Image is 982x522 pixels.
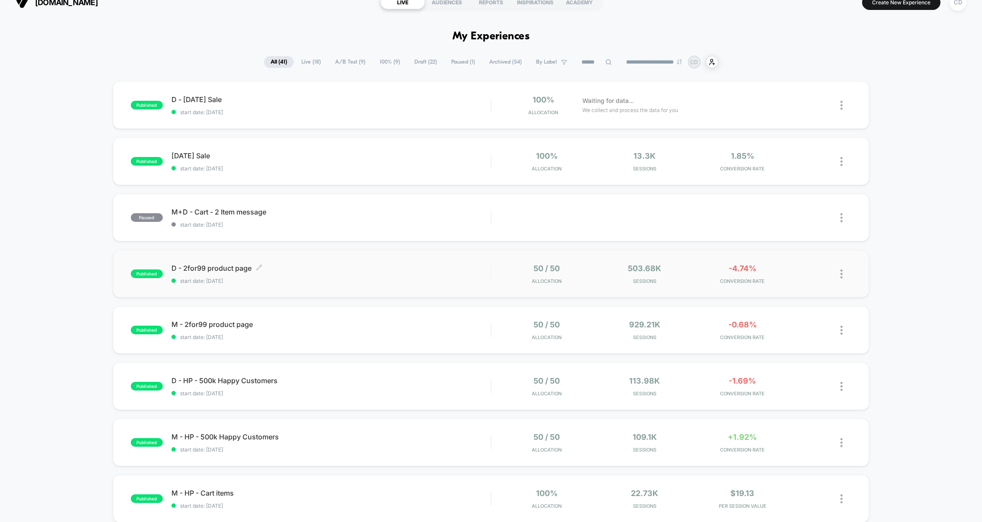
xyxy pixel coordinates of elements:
span: 929.21k [629,320,660,329]
span: start date: [DATE] [171,221,491,228]
span: CONVERSION RATE [696,166,789,172]
span: 50 / 50 [533,432,560,442]
img: close [840,157,843,166]
img: close [840,494,843,503]
span: Allocation [532,391,562,397]
span: start date: [DATE] [171,334,491,340]
span: CONVERSION RATE [696,447,789,453]
span: Sessions [598,334,691,340]
span: CONVERSION RATE [696,334,789,340]
span: 50 / 50 [533,320,560,329]
span: +1.92% [728,432,757,442]
span: Paused ( 1 ) [445,56,481,68]
img: close [840,269,843,279]
span: start date: [DATE] [171,390,491,397]
span: start date: [DATE] [171,109,491,115]
span: start date: [DATE] [171,165,491,172]
span: Waiting for data... [582,96,634,106]
img: close [840,382,843,391]
span: Allocation [532,278,562,284]
span: 100% [533,95,554,104]
span: published [131,438,163,447]
span: Live ( 18 ) [295,56,327,68]
img: close [840,101,843,110]
span: published [131,494,163,503]
span: [DATE] Sale [171,151,491,160]
span: 100% ( 9 ) [373,56,407,68]
span: published [131,269,163,278]
span: M+D - Cart - 2 Item message [171,208,491,216]
h1: My Experiences [452,30,530,43]
span: 50 / 50 [533,264,560,273]
span: start date: [DATE] [171,278,491,284]
span: start date: [DATE] [171,446,491,453]
span: Allocation [528,109,558,115]
span: 113.98k [629,376,660,385]
span: 13.3k [633,151,656,160]
span: M - HP - 500k Happy Customers [171,432,491,441]
span: Allocation [532,334,562,340]
span: Sessions [598,447,691,453]
img: close [840,326,843,335]
span: A/B Test ( 9 ) [329,56,372,68]
span: Sessions [598,503,691,509]
span: -1.69% [729,376,756,385]
img: close [840,438,843,447]
p: CD [690,59,698,65]
span: -0.68% [728,320,757,329]
span: 100% [536,151,558,160]
span: 109.1k [633,432,657,442]
span: 1.85% [731,151,754,160]
span: Draft ( 22 ) [408,56,443,68]
img: close [840,213,843,222]
span: PER SESSION VALUE [696,503,789,509]
span: 22.73k [631,489,658,498]
span: -4.74% [729,264,756,273]
span: start date: [DATE] [171,503,491,509]
span: M - HP - Cart items [171,489,491,497]
span: published [131,157,163,166]
span: Sessions [598,391,691,397]
span: 50 / 50 [533,376,560,385]
span: D - HP - 500k Happy Customers [171,376,491,385]
span: CONVERSION RATE [696,278,789,284]
span: Allocation [532,166,562,172]
span: All ( 41 ) [264,56,294,68]
span: D - [DATE] Sale [171,95,491,104]
span: published [131,382,163,391]
span: published [131,101,163,109]
span: Archived ( 54 ) [483,56,528,68]
span: Sessions [598,166,691,172]
span: Allocation [532,447,562,453]
span: M - 2for99 product page [171,320,491,329]
span: published [131,326,163,334]
img: end [677,59,682,64]
span: CONVERSION RATE [696,391,789,397]
span: paused [131,213,163,222]
span: D - 2for99 product page [171,264,491,272]
span: By Label [536,59,557,65]
span: Sessions [598,278,691,284]
span: We collect and process the data for you [582,106,678,114]
span: 100% [536,489,558,498]
span: $19.13 [730,489,754,498]
span: Allocation [532,503,562,509]
span: 503.68k [628,264,661,273]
